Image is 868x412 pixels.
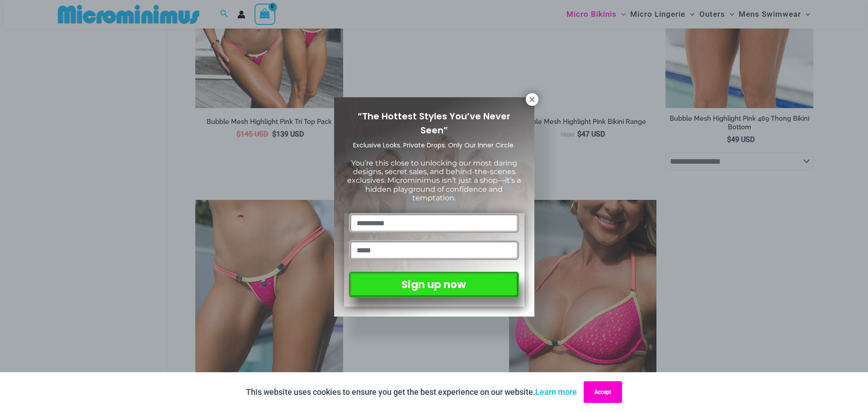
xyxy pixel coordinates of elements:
button: Accept [584,381,622,403]
p: This website uses cookies to ensure you get the best experience on our website. [246,385,577,399]
span: “The Hottest Styles You’ve Never Seen” [358,110,510,137]
a: Learn more [535,387,577,397]
button: Sign up now [349,272,519,298]
span: You’re this close to unlocking our most daring designs, secret sales, and behind-the-scenes exclu... [347,159,521,202]
span: Exclusive Looks. Private Drops. Only Our Inner Circle. [353,141,515,150]
button: Close [526,93,538,106]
